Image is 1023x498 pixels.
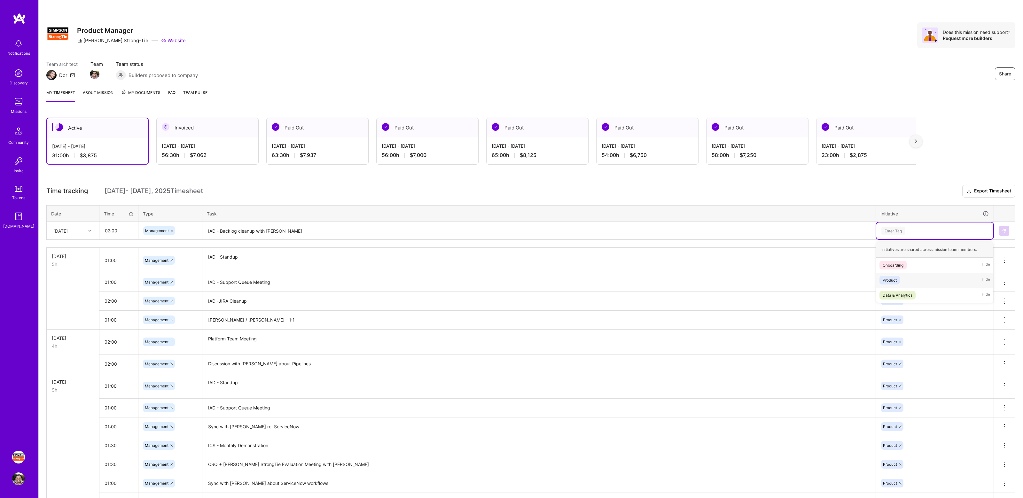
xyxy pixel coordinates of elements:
span: Management [145,405,168,410]
input: HH:MM [99,475,138,492]
div: [DATE] [53,227,68,234]
input: HH:MM [99,252,138,269]
input: HH:MM [99,355,138,372]
i: icon CompanyGray [77,38,82,43]
i: icon Chevron [88,229,91,232]
div: [DATE] - [DATE] [822,143,913,149]
a: User Avatar [11,472,27,485]
img: User Avatar [12,472,25,485]
div: 4h [52,343,94,349]
span: Share [999,71,1011,77]
span: Product [883,362,897,366]
span: Management [145,481,168,486]
span: $6,750 [630,152,647,159]
span: Team Pulse [183,90,207,95]
span: Product [883,317,897,322]
span: Team architect [46,61,78,67]
img: Paid Out [272,123,279,131]
div: Initiative [880,210,989,217]
div: [DATE] - [DATE] [492,143,583,149]
img: bell [12,37,25,50]
img: logo [13,13,26,24]
span: Management [145,258,168,263]
span: $8,125 [520,152,536,159]
div: Community [8,139,29,146]
img: Invite [12,155,25,167]
div: [DATE] [52,378,94,385]
div: Paid Out [597,118,698,137]
div: 5h [52,261,94,268]
textarea: Platform Team Meeting [203,330,875,354]
div: Data & Analytics [883,292,912,299]
span: Product [883,481,897,486]
img: Builders proposed to company [116,70,126,80]
span: Management [145,317,168,322]
img: teamwork [12,95,25,108]
textarea: IAD - Support Queue Meeting [203,274,875,291]
div: [DATE] - [DATE] [272,143,363,149]
span: $2,875 [850,152,867,159]
div: Paid Out [816,118,918,137]
textarea: IAD - Backlog cleanup with [PERSON_NAME] [203,222,875,239]
textarea: ICS - Monthly Demonstration [203,437,875,455]
span: Management [145,228,169,233]
img: discovery [12,67,25,80]
span: Builders proposed to company [129,72,198,79]
i: icon Mail [70,73,75,78]
div: [DATE] - [DATE] [52,143,143,150]
img: Team Architect [46,70,57,80]
textarea: IAD - Standup [203,374,875,398]
div: [DATE] [52,253,94,260]
img: guide book [12,210,25,223]
th: Date [47,205,99,222]
span: Management [145,424,168,429]
img: Team Member Avatar [90,69,99,79]
textarea: Discussion with [PERSON_NAME] about Pipelines [203,355,875,373]
span: Management [145,443,168,448]
span: Product [883,443,897,448]
span: Team [90,61,103,67]
input: HH:MM [99,333,138,350]
a: Team Member Avatar [90,69,99,80]
img: Paid Out [822,123,829,131]
span: Management [145,299,168,303]
div: [DATE] - [DATE] [712,143,803,149]
i: icon Download [966,188,972,195]
h3: Product Manager [77,27,186,35]
input: HH:MM [99,456,138,473]
a: FAQ [168,89,176,102]
span: Management [145,462,168,467]
img: Simpson Strong-Tie: Product Manager [12,451,25,463]
span: Management [145,362,168,366]
img: right [915,139,917,144]
div: Paid Out [487,118,588,137]
img: Avatar [922,27,938,43]
div: 65:00 h [492,152,583,159]
img: Invoiced [162,123,169,131]
span: Hide [982,276,990,284]
div: [DATE] - [DATE] [602,143,693,149]
img: Active [55,123,63,131]
span: $7,062 [190,152,207,159]
span: Management [145,384,168,388]
button: Export Timesheet [962,185,1015,198]
div: Paid Out [377,118,478,137]
div: Request more builders [943,35,1010,41]
img: Company Logo [46,22,69,45]
input: HH:MM [100,222,138,239]
span: $7,937 [300,152,316,159]
div: Product [883,277,897,284]
img: Paid Out [492,123,499,131]
div: Enter Tag [881,226,905,236]
span: Product [883,384,897,388]
span: Team status [116,61,198,67]
div: 23:00 h [822,152,913,159]
div: [DOMAIN_NAME] [3,223,34,230]
textarea: Sync with [PERSON_NAME] about ServiceNow workflows [203,475,875,492]
span: Time tracking [46,187,88,195]
textarea: IAD -JIRA Cleanup [203,292,875,310]
div: Paid Out [267,118,368,137]
input: HH:MM [99,311,138,328]
span: Hide [982,261,990,269]
div: [DATE] - [DATE] [382,143,473,149]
